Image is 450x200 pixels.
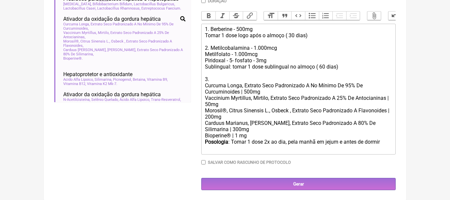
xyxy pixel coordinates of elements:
span: Ativador da oxidação da gordura hepática [63,16,161,22]
button: Bullets [305,12,319,20]
span: Quercetina [63,102,82,106]
button: Link [243,12,257,20]
div: Vaccinium Myrtillus, Mirtilo, Extrato Seco Padronizado A 25% De Antocianinas | 50mg [205,95,392,107]
button: Numbers [319,12,333,20]
button: Italic [215,12,229,20]
span: Vitamina K2 Mk-7 [87,82,117,86]
button: Increase Level [346,12,360,20]
span: Betaina [133,77,146,82]
span: Vaccinium Myrtillus, Mirtilo, Extrato Seco Padronizado A 25% De Antocianinas [63,31,185,39]
span: Selênio Quelado [91,98,119,102]
span: Morosil®, Citrus Sinensis L., Osbeck , Extrato Seco Padronizado A Flavonoides [63,39,185,48]
span: N-Acetilcisteína [63,98,90,102]
button: Attach Files [367,12,381,20]
button: Undo [388,12,402,20]
span: Ácido Alfa Lipoico [120,98,150,102]
span: Curcuma Longa, Extrato Seco Padronizado A No Mínimo De 95% De Curcuminoides [63,22,185,31]
input: Gerar [201,178,396,190]
label: Salvar como rascunho de Protocolo [208,160,291,165]
button: Quote [278,12,292,20]
span: Ativador da oxidação da gordura hepática [63,91,161,98]
span: Lactobacillus Rhamnosus [97,6,140,11]
div: Morosil®, Citrus Sinensis L., Osbeck , Extrato Seco Padronizado A Flavonoides | 200mg [205,107,392,120]
span: Trans-Resveratrol [151,98,181,102]
div: : Tomar 1 dose 2x ao dia, pela manhã em jejum e antes de dormir ㅤ [205,139,392,152]
span: Picnogenol [113,77,132,82]
span: Lactobacillus Bulgaricus [134,2,175,6]
span: Bifidobacterium Bifidum [93,2,133,6]
span: Estreptococus Faecium [141,6,181,11]
span: Vitamina B9 [147,77,168,82]
span: [MEDICAL_DATA] [63,2,92,6]
span: Bioperine® [63,56,83,61]
button: Bold [202,12,215,20]
span: Vitamina B12 [63,82,86,86]
strong: Posologia [205,139,228,145]
div: Curcuma Longa, Extrato Seco Padronizado A No Mínimo De 95% De Curcuminoides | 500mg [205,82,392,95]
div: Bioperine® | 1 mg [205,132,392,139]
span: Carduus [PERSON_NAME], [PERSON_NAME], Extrato Seco Padronizado A 80% De Silimarina [63,48,185,56]
span: Hepatoprotetor e antioxidante [63,71,132,77]
span: Lactobacillus Casei [63,6,96,11]
button: Heading [264,12,278,20]
span: Acido Alfa Lipoico [63,77,94,82]
button: Strikethrough [229,12,243,20]
button: Code [291,12,305,20]
button: Decrease Level [332,12,346,20]
div: 1. Berberine - 500mg Tomar 1 dose logo após o almoço ( 30 dias) 2. Metilcobalamina - 1.000mcg Met... [205,26,392,82]
span: Silimarina [95,77,112,82]
div: Carduus Marianus, [PERSON_NAME], Extrato Seco Padronizado A 80% De Silimarina | 300mg [205,120,392,132]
